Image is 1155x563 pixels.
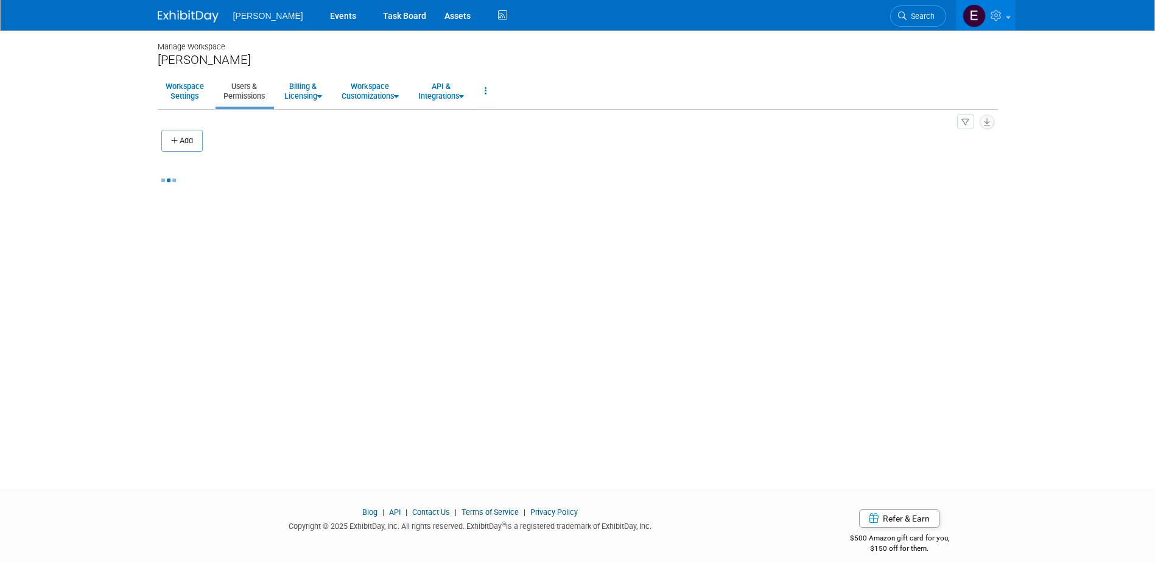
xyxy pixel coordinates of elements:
[412,508,450,517] a: Contact Us
[158,518,784,532] div: Copyright © 2025 ExhibitDay, Inc. All rights reserved. ExhibitDay is a registered trademark of Ex...
[379,508,387,517] span: |
[890,5,946,27] a: Search
[158,30,998,52] div: Manage Workspace
[801,544,998,554] div: $150 off for them.
[410,76,472,106] a: API &Integrations
[530,508,578,517] a: Privacy Policy
[161,130,203,152] button: Add
[362,508,377,517] a: Blog
[402,508,410,517] span: |
[462,508,519,517] a: Terms of Service
[521,508,528,517] span: |
[158,76,212,106] a: WorkspaceSettings
[963,4,986,27] img: Emy Volk
[233,11,303,21] span: [PERSON_NAME]
[502,521,506,528] sup: ®
[158,10,219,23] img: ExhibitDay
[389,508,401,517] a: API
[276,76,330,106] a: Billing &Licensing
[452,508,460,517] span: |
[158,52,998,68] div: [PERSON_NAME]
[907,12,935,21] span: Search
[859,509,939,528] a: Refer & Earn
[216,76,273,106] a: Users &Permissions
[334,76,407,106] a: WorkspaceCustomizations
[161,179,176,182] img: loading...
[801,525,998,553] div: $500 Amazon gift card for you,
